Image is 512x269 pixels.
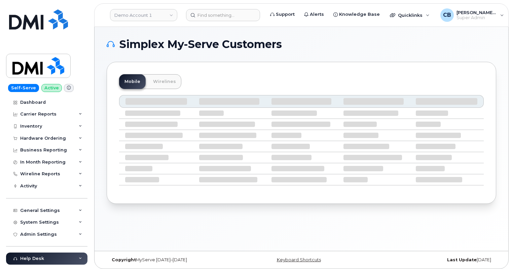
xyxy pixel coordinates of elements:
div: MyServe [DATE]–[DATE] [107,257,236,263]
a: Keyboard Shortcuts [277,257,321,262]
strong: Copyright [112,257,136,262]
strong: Last Update [447,257,477,262]
div: [DATE] [366,257,496,263]
a: Wirelines [148,74,181,89]
a: Mobile [119,74,146,89]
span: Simplex My-Serve Customers [119,39,282,49]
